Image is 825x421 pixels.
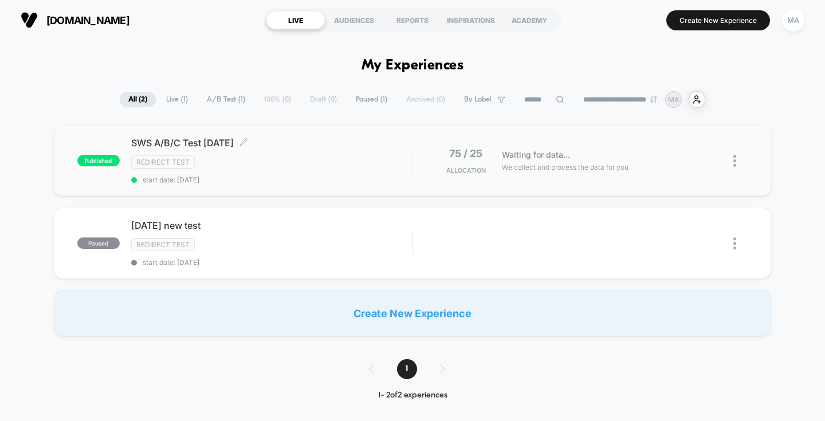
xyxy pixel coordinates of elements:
[357,391,468,400] div: 1 - 2 of 2 experiences
[198,92,254,107] span: A/B Test ( 1 )
[131,137,412,149] span: SWS A/B/C Test [DATE]
[131,155,195,169] span: Redirect Test
[46,14,129,26] span: [DOMAIN_NAME]
[502,162,628,173] span: We collect and process the data for you
[77,237,120,249] span: paused
[397,359,417,379] span: 1
[733,237,736,250] img: close
[21,11,38,29] img: Visually logo
[347,92,396,107] span: Paused ( 1 )
[158,92,197,107] span: Live ( 1 )
[502,149,570,161] span: Waiting for data...
[383,11,442,29] div: REPORTS
[449,147,482,159] span: 75 / 25
[131,220,412,231] span: [DATE] new test
[131,258,412,267] span: start date: [DATE]
[120,92,156,107] span: All ( 2 )
[362,57,464,74] h1: My Experiences
[446,166,486,174] span: Allocation
[650,96,657,103] img: end
[131,238,195,251] span: Redirect Test
[442,11,500,29] div: INSPIRATIONS
[733,155,736,167] img: close
[325,11,383,29] div: AUDIENCES
[266,11,325,29] div: LIVE
[668,95,679,104] p: MA
[464,95,492,104] span: By Label
[17,11,133,29] button: [DOMAIN_NAME]
[54,290,772,336] div: Create New Experience
[782,9,804,32] div: MA
[666,10,770,30] button: Create New Experience
[779,9,808,32] button: MA
[131,176,412,184] span: start date: [DATE]
[500,11,559,29] div: ACADEMY
[77,155,120,166] span: published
